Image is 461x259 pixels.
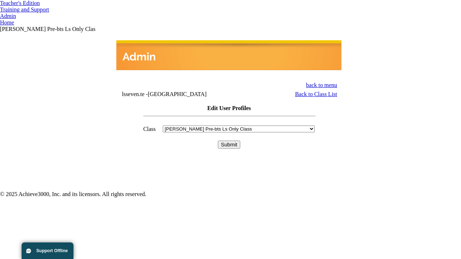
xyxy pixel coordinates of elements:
[36,248,68,253] span: Support Offline
[116,40,341,70] img: header
[143,125,156,133] td: Class
[22,242,73,259] button: Support Offline
[49,9,52,12] img: teacher_arrow_small.png
[218,141,240,149] input: Submit
[148,91,206,97] nobr: [GEOGRAPHIC_DATA]
[40,2,44,5] img: teacher_arrow.png
[306,82,337,88] a: back to menu
[295,91,337,97] a: Back to Class List
[122,91,254,97] td: lsseven.te -
[207,105,251,111] span: Edit User Profiles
